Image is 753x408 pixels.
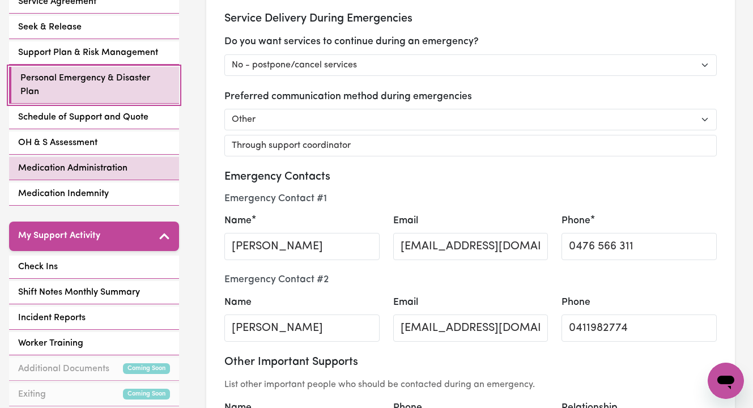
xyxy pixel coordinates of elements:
label: Email [393,214,418,228]
p: List other important people who should be contacted during an emergency. [224,378,717,392]
span: Medication Administration [18,161,127,175]
label: Email [393,295,418,310]
span: Seek & Release [18,20,82,34]
h3: Service Delivery During Emergencies [224,12,717,25]
h4: Emergency Contact # 2 [224,274,717,286]
input: Please specify [224,135,717,156]
span: Exiting [18,388,46,401]
span: Check Ins [18,260,58,274]
a: Personal Emergency & Disaster Plan [9,67,179,104]
span: OH & S Assessment [18,136,97,150]
label: Name [224,214,252,228]
a: ExitingComing Soon [9,383,179,406]
span: Additional Documents [18,362,109,376]
span: Incident Reports [18,311,86,325]
label: Phone [561,214,590,228]
span: Personal Emergency & Disaster Plan [20,71,170,99]
a: OH & S Assessment [9,131,179,155]
a: Medication Administration [9,157,179,180]
h5: My Support Activity [18,231,100,241]
h3: Other Important Supports [224,355,717,369]
label: Preferred communication method during emergencies [224,90,472,104]
a: Additional DocumentsComing Soon [9,358,179,381]
a: Shift Notes Monthly Summary [9,281,179,304]
small: Coming Soon [123,363,170,374]
a: Support Plan & Risk Management [9,41,179,65]
a: Incident Reports [9,307,179,330]
iframe: Button to launch messaging window [708,363,744,399]
span: Medication Indemnity [18,187,109,201]
span: Schedule of Support and Quote [18,110,148,124]
label: Name [224,295,252,310]
h3: Emergency Contacts [224,170,717,184]
span: Support Plan & Risk Management [18,46,158,59]
a: Worker Training [9,332,179,355]
small: Coming Soon [123,389,170,399]
a: Schedule of Support and Quote [9,106,179,129]
a: Medication Indemnity [9,182,179,206]
span: Worker Training [18,337,83,350]
label: Do you want services to continue during an emergency? [224,35,479,49]
span: Shift Notes Monthly Summary [18,286,140,299]
label: Phone [561,295,590,310]
button: My Support Activity [9,222,179,251]
h4: Emergency Contact # 1 [224,193,717,205]
a: Seek & Release [9,16,179,39]
a: Check Ins [9,256,179,279]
